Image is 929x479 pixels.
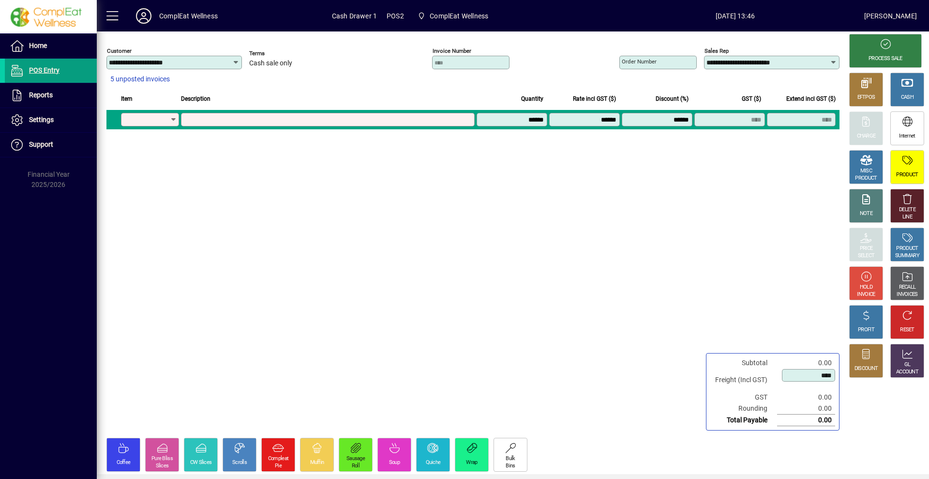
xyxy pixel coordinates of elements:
div: Coffee [117,459,131,466]
div: Compleat [268,455,288,463]
div: RECALL [899,284,916,291]
mat-label: Sales rep [704,47,729,54]
div: Roll [352,463,360,470]
span: ComplEat Wellness [414,7,492,25]
td: Subtotal [710,357,777,369]
span: Extend incl GST ($) [786,93,836,104]
div: ACCOUNT [896,369,918,376]
div: ComplEat Wellness [159,8,218,24]
div: PRODUCT [855,175,877,182]
div: LINE [902,214,912,221]
div: Quiche [426,459,441,466]
a: Support [5,133,97,157]
span: Cash sale only [249,60,292,67]
div: Muffin [310,459,324,466]
div: SELECT [858,252,875,260]
span: Description [181,93,210,104]
div: HOLD [860,284,872,291]
td: 0.00 [777,357,835,369]
div: GL [904,361,911,369]
span: Support [29,140,53,148]
div: Pure Bliss [151,455,173,463]
div: PROCESS SALE [869,55,902,62]
a: Reports [5,83,97,108]
div: INVOICES [897,291,917,298]
mat-label: Order number [622,58,657,65]
mat-label: Invoice number [433,47,471,54]
td: Total Payable [710,415,777,426]
div: SUMMARY [895,252,919,260]
div: [PERSON_NAME] [864,8,917,24]
td: 0.00 [777,392,835,403]
div: Scrolls [232,459,247,466]
div: Internet [899,133,915,140]
div: CHARGE [857,133,876,140]
span: Quantity [521,93,543,104]
a: Settings [5,108,97,132]
div: INVOICE [857,291,875,298]
span: Settings [29,116,54,124]
span: ComplEat Wellness [430,8,488,24]
a: Home [5,34,97,58]
span: 5 unposted invoices [110,74,170,84]
span: Item [121,93,133,104]
span: POS Entry [29,66,60,74]
div: PROFIT [858,326,874,334]
div: Bins [506,463,515,470]
td: GST [710,392,777,403]
div: Sausage [346,455,365,463]
td: Freight (Incl GST) [710,369,777,392]
button: 5 unposted invoices [106,71,174,88]
div: EFTPOS [857,94,875,101]
div: Soup [389,459,400,466]
div: NOTE [860,210,872,217]
div: Bulk [506,455,515,463]
mat-label: Customer [107,47,132,54]
span: GST ($) [742,93,761,104]
td: 0.00 [777,415,835,426]
span: [DATE] 13:46 [606,8,864,24]
div: RESET [900,326,914,334]
span: Home [29,42,47,49]
div: DISCOUNT [854,365,878,372]
span: POS2 [387,8,404,24]
td: 0.00 [777,403,835,415]
div: PRODUCT [896,245,918,252]
td: Rounding [710,403,777,415]
span: Cash Drawer 1 [332,8,377,24]
div: CW Slices [190,459,212,466]
div: Wrap [466,459,477,466]
div: Slices [156,463,169,470]
span: Reports [29,91,53,99]
div: PRICE [860,245,873,252]
span: Rate incl GST ($) [573,93,616,104]
span: Terms [249,50,307,57]
button: Profile [128,7,159,25]
span: Discount (%) [656,93,689,104]
div: PRODUCT [896,171,918,179]
div: DELETE [899,206,915,214]
div: MISC [860,168,872,175]
div: CASH [901,94,914,101]
div: Pie [275,463,282,470]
